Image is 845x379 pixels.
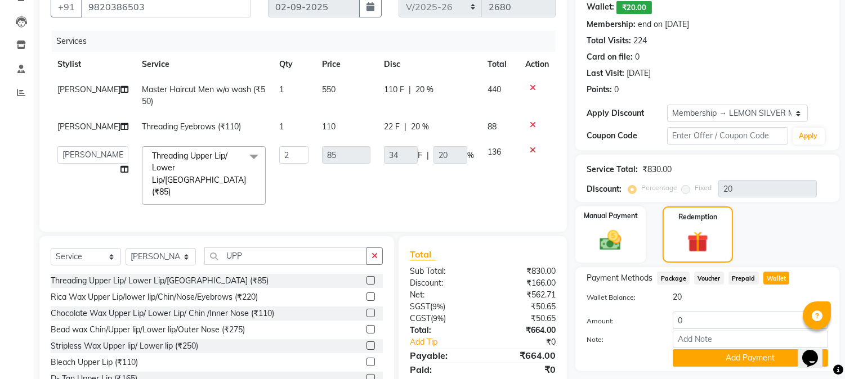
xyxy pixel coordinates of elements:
div: Discount: [587,183,622,195]
th: Qty [272,52,315,77]
div: Paid: [401,363,483,376]
span: 550 [322,84,336,94]
div: ₹166.00 [483,277,565,289]
span: 1 [279,121,284,132]
span: | [427,150,429,161]
div: Apply Discount [587,107,667,119]
span: 110 [322,121,336,132]
span: 22 F [384,121,400,133]
div: ( ) [401,313,483,324]
div: ₹0 [483,363,565,376]
div: Net: [401,289,483,301]
label: Manual Payment [584,211,638,221]
div: Coupon Code [587,130,667,142]
span: 1 [279,84,284,94]
div: Last Visit: [587,67,624,79]
input: Add Note [673,331,828,348]
span: 20 % [411,121,429,133]
input: Search or Scan [204,247,367,265]
div: Total Visits: [587,35,631,47]
span: 9% [432,302,443,311]
div: 20 [664,291,837,303]
th: Service [135,52,272,77]
span: 9% [433,314,444,323]
span: F [418,150,422,161]
label: Redemption [678,212,717,222]
span: [PERSON_NAME] [57,121,120,132]
div: 0 [635,51,640,63]
span: 20 % [415,84,433,96]
div: Discount: [401,277,483,289]
span: [PERSON_NAME] [57,84,120,94]
div: Card on file: [587,51,633,63]
span: Threading Eyebrows (₹110) [142,121,241,132]
div: ( ) [401,301,483,313]
span: ₹20.00 [616,1,652,14]
input: Amount [673,312,828,329]
div: ₹830.00 [483,265,565,277]
th: Total [481,52,518,77]
div: 0 [614,84,619,96]
div: 224 [633,35,647,47]
div: Total: [401,324,483,336]
span: 136 [488,147,501,157]
div: ₹0 [497,336,565,348]
div: Wallet: [587,1,614,14]
th: Action [518,52,556,77]
div: Payable: [401,349,483,362]
label: Percentage [641,183,677,193]
span: Prepaid [728,272,759,285]
div: Chocolate Wax Upper Lip/ Lower Lip/ Chin /Inner Nose (₹110) [51,308,274,319]
div: Services [52,31,564,52]
span: | [404,121,406,133]
label: Fixed [695,183,712,193]
span: Voucher [694,272,724,285]
span: Wallet [763,272,790,285]
div: Threading Upper Lip/ Lower Lip/[GEOGRAPHIC_DATA] (₹85) [51,275,269,287]
div: end on [DATE] [638,19,689,30]
a: Add Tip [401,336,497,348]
span: 110 F [384,84,404,96]
div: ₹50.65 [483,313,565,324]
iframe: chat widget [798,334,834,368]
img: _cash.svg [593,228,628,253]
img: _gift.svg [681,229,714,255]
th: Disc [377,52,481,77]
div: Points: [587,84,612,96]
span: Package [657,272,690,285]
span: 440 [488,84,501,94]
div: ₹830.00 [642,164,672,175]
label: Note: [578,335,664,345]
div: ₹50.65 [483,301,565,313]
div: ₹664.00 [483,349,565,362]
div: Bleach Upper Lip (₹110) [51,357,138,368]
div: ₹562.71 [483,289,565,301]
th: Price [315,52,377,77]
label: Amount: [578,316,664,326]
div: Sub Total: [401,265,483,277]
div: Membership: [587,19,636,30]
span: CGST [410,313,431,323]
label: Wallet Balance: [578,292,664,303]
span: Payment Methods [587,272,652,284]
span: Threading Upper Lip/ Lower Lip/[GEOGRAPHIC_DATA] (₹85) [152,151,246,197]
span: Master Haircut Men w/o wash (₹550) [142,84,265,106]
th: Stylist [51,52,135,77]
span: SGST [410,301,430,312]
input: Enter Offer / Coupon Code [667,127,788,145]
div: Stripless Wax Upper lip/ Lower lip (₹250) [51,340,198,352]
span: Total [410,249,436,260]
div: [DATE] [627,67,651,79]
span: | [409,84,411,96]
button: Add Payment [673,349,828,367]
div: Rica Wax Upper Lip/lower lip/Chin/Nose/Eyebrows (₹220) [51,291,258,303]
div: Bead wax Chin/Upper lip/Lower lip/Outer Nose (₹275) [51,324,245,336]
a: x [171,187,176,197]
span: % [467,150,474,161]
span: 88 [488,121,497,132]
div: ₹664.00 [483,324,565,336]
button: Apply [793,128,825,145]
div: Service Total: [587,164,638,175]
